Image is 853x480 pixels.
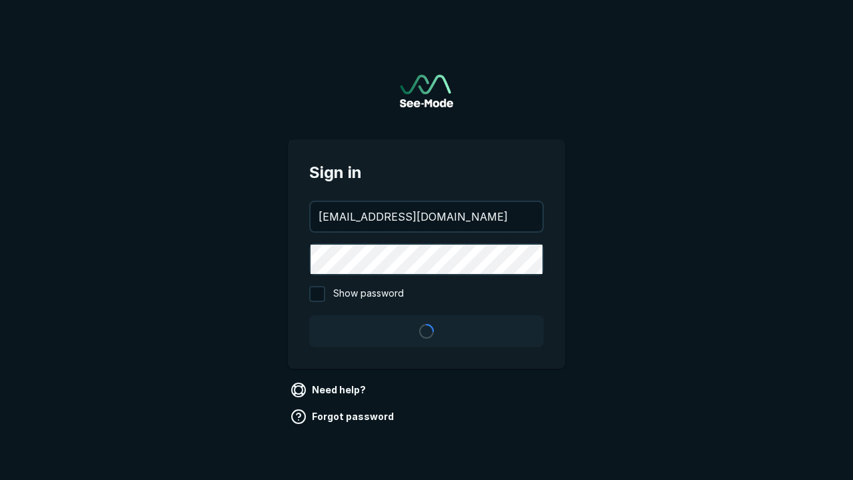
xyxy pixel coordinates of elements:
a: Forgot password [288,406,399,427]
input: your@email.com [311,202,542,231]
span: Show password [333,286,404,302]
span: Sign in [309,161,544,185]
a: Need help? [288,379,371,401]
a: Go to sign in [400,75,453,107]
img: See-Mode Logo [400,75,453,107]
